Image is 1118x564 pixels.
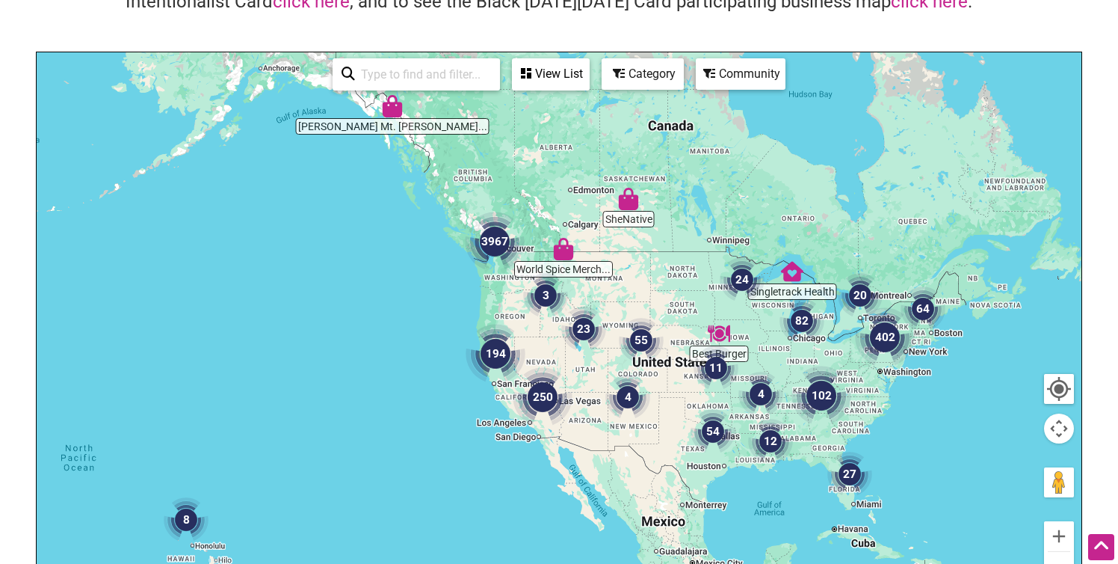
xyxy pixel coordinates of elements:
[158,491,214,548] div: 8
[821,446,878,503] div: 27
[742,413,799,470] div: 12
[355,60,491,89] input: Type to find and filter...
[375,89,410,123] div: Tripp's Mt. Juneau Trading Post
[611,182,646,216] div: SheNative
[1044,468,1074,497] button: Drag Pegman onto the map to open Street View
[333,58,500,91] div: Type to search and filter
[688,340,744,396] div: 11
[603,60,682,88] div: Category
[1088,534,1114,560] div: Scroll Back to Top
[546,232,581,266] div: World Spice Merchants
[702,316,736,351] div: Best Burger
[685,403,741,460] div: 54
[697,60,784,88] div: Community
[602,58,684,90] div: Filter by category
[517,267,574,324] div: 3
[895,281,951,337] div: 64
[613,312,670,369] div: 55
[849,301,921,373] div: 402
[773,292,830,349] div: 82
[775,254,809,289] div: Singletrack Health
[555,301,612,358] div: 23
[459,206,531,278] div: 3967
[785,360,857,432] div: 102
[832,267,889,324] div: 20
[507,361,578,433] div: 250
[512,58,590,91] div: See a list of the visible businesses
[1044,374,1074,404] button: Your Location
[513,60,588,88] div: View List
[732,366,789,423] div: 4
[460,318,531,390] div: 194
[1044,521,1074,551] button: Zoom in
[599,369,656,426] div: 4
[696,58,785,90] div: Filter by Community
[714,251,770,308] div: 24
[1044,414,1074,444] button: Map camera controls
